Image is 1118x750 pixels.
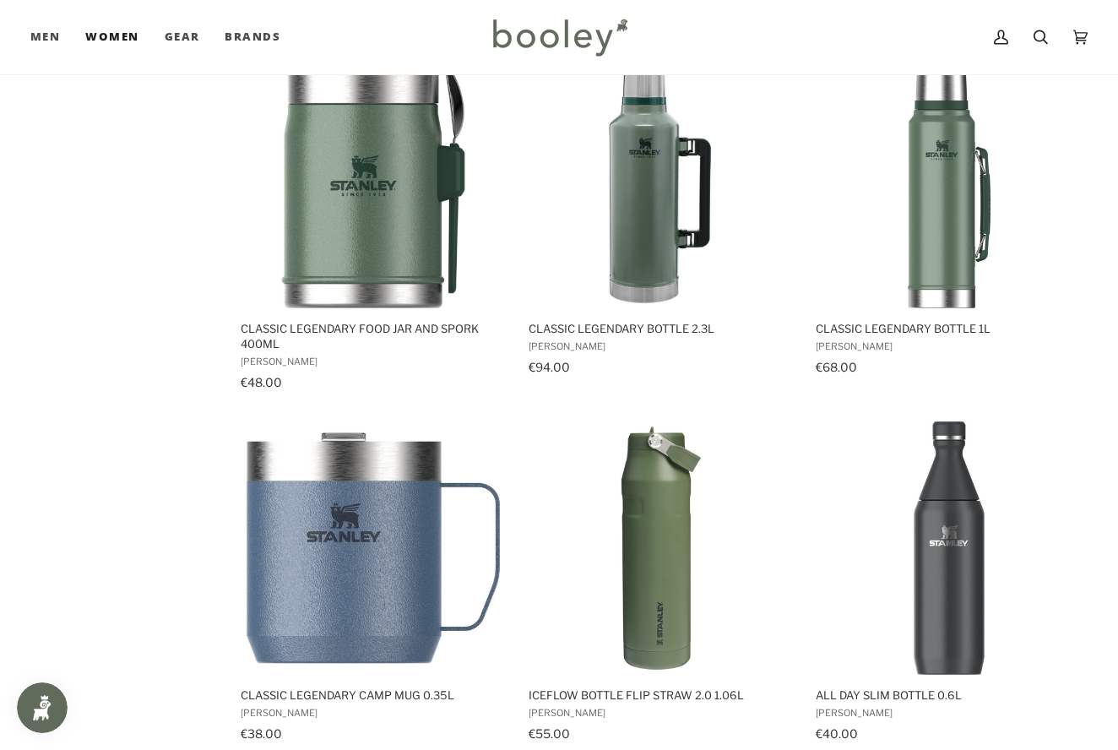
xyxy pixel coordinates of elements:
a: Classic Legendary Bottle 1L [813,55,1083,395]
img: Booley [486,13,633,62]
span: [PERSON_NAME] [816,707,1081,719]
span: [PERSON_NAME] [816,340,1081,352]
img: Stanley Classic Legendary Bottle 2.3L Hammertone Green - Booley Galway [535,55,788,308]
span: €55.00 [529,726,570,741]
span: Men [30,29,60,46]
span: €68.00 [816,360,857,374]
span: IceFlow Bottle Flip Straw 2.0 1.06L [529,687,794,703]
a: Classic Legendary Bottle 2.3L [526,55,796,395]
a: IceFlow Bottle Flip Straw 2.0 1.06L [526,421,796,747]
span: €38.00 [241,726,282,741]
span: €94.00 [529,360,570,374]
span: Classic Legendary Bottle 2.3L [529,321,794,336]
span: Classic Legendary Bottle 1L [816,321,1081,336]
span: [PERSON_NAME] [529,340,794,352]
span: €40.00 [816,726,858,741]
img: Stanley Classic Legendary Food Jar and Spork 400 ml Hammertone Green - Booley Galway [247,55,500,308]
span: Brands [225,29,280,46]
img: Stanley All Day Slim Bottle 0.6L Black - Booley Galway [822,421,1076,675]
a: Classic Legendary Camp Mug 0.35L [238,421,508,747]
span: Classic Legendary Camp Mug 0.35L [241,687,506,703]
span: Gear [165,29,200,46]
img: Stanley Classic Legendary Camp Mug 0.35L Hammertone Lake - Booley Galway [247,421,500,675]
img: Stanley IceFlow Bottle Flip Straw 2.0 1.06L Dried Pine - Booley Galway [535,421,788,675]
span: [PERSON_NAME] [241,707,506,719]
span: €48.00 [241,375,282,389]
a: All Day Slim Bottle 0.6L [813,421,1083,747]
span: [PERSON_NAME] [529,707,794,719]
span: Classic Legendary Food Jar and Spork 400ml [241,321,506,351]
iframe: Button to open loyalty program pop-up [17,682,68,733]
span: [PERSON_NAME] [241,356,506,367]
span: Women [85,29,138,46]
a: Classic Legendary Food Jar and Spork 400ml [238,55,508,395]
span: All Day Slim Bottle 0.6L [816,687,1081,703]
